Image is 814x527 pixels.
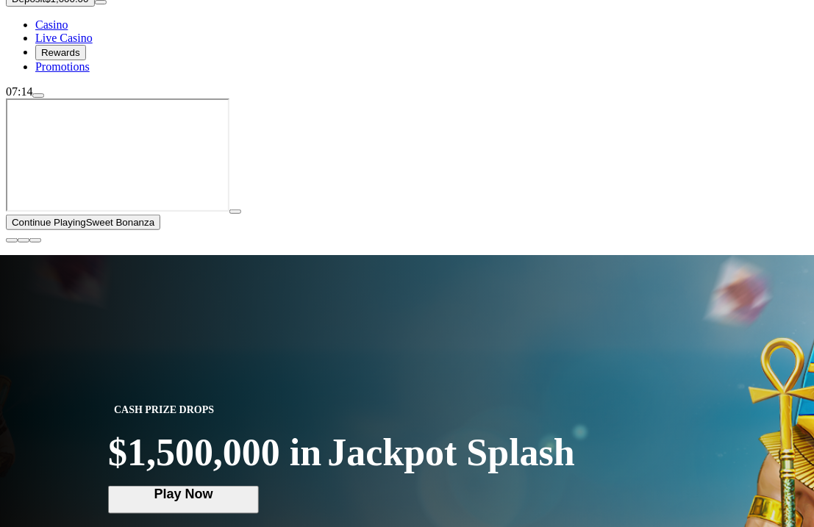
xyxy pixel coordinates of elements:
button: play icon [229,209,241,214]
span: Jackpot Splash [327,434,575,472]
button: chevron-down icon [18,238,29,243]
span: $1,500,000 in [108,431,321,474]
a: gift-inverted iconPromotions [35,60,90,73]
iframe: Sweet Bonanza [6,98,229,212]
button: Continue PlayingSweet Bonanza [6,215,160,230]
button: reward iconRewards [35,45,86,60]
span: Play Now [115,487,251,501]
span: Casino [35,18,68,31]
span: Rewards [41,47,80,58]
button: menu [32,93,44,98]
button: close icon [6,238,18,243]
span: Promotions [35,60,90,73]
span: Live Casino [35,32,93,44]
button: fullscreen icon [29,238,41,243]
span: CASH PRIZE DROPS [108,401,220,419]
a: diamond iconCasino [35,18,68,31]
a: poker-chip iconLive Casino [35,32,93,44]
span: Sweet Bonanza [86,217,154,228]
span: Continue Playing [12,217,86,228]
span: 07:14 [6,85,32,98]
button: Play Now [108,486,259,514]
